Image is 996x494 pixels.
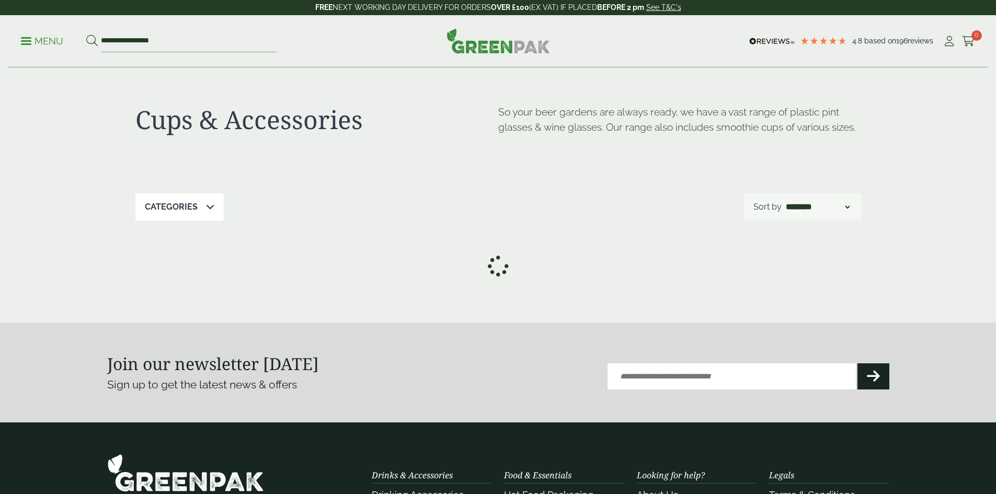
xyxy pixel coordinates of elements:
[908,37,933,45] span: reviews
[943,36,956,47] i: My Account
[962,36,975,47] i: Cart
[107,376,459,393] p: Sign up to get the latest news & offers
[491,3,529,12] strong: OVER £100
[864,37,896,45] span: Based on
[135,105,498,135] h1: Cups & Accessories
[971,30,982,41] span: 0
[962,33,975,49] a: 0
[315,3,333,12] strong: FREE
[21,35,63,48] p: Menu
[852,37,864,45] span: 4.8
[800,36,847,45] div: 4.79 Stars
[597,3,644,12] strong: BEFORE 2 pm
[21,35,63,45] a: Menu
[498,105,861,135] p: So your beer gardens are always ready, we have a vast range of plastic pint glasses & wine glasse...
[749,38,795,45] img: REVIEWS.io
[896,37,908,45] span: 196
[784,201,852,213] select: Shop order
[447,28,550,53] img: GreenPak Supplies
[107,454,264,492] img: GreenPak Supplies
[145,201,198,213] p: Categories
[646,3,681,12] a: See T&C's
[753,201,782,213] p: Sort by
[107,352,319,375] strong: Join our newsletter [DATE]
